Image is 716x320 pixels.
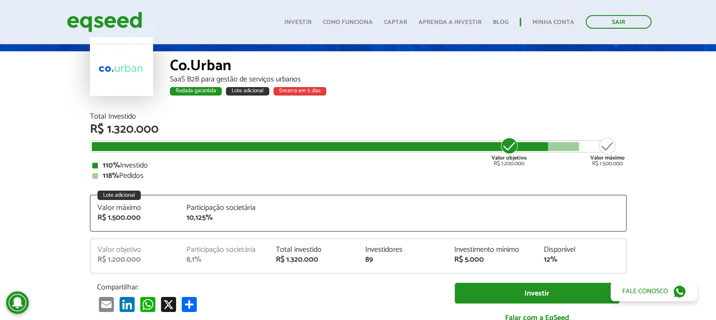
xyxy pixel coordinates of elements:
div: R$ 1.320.000 [276,256,351,264]
div: Investidores [365,246,440,254]
div: Disponível [544,246,619,254]
a: Investir [284,19,312,25]
a: Investir [455,283,619,304]
div: Investimento mínimo [454,246,530,254]
div: Total Investido [90,113,627,120]
div: Lote adicional [97,191,141,200]
a: Fale conosco [611,281,697,301]
a: Captar [384,19,407,25]
div: Total investido [276,246,351,254]
a: X [159,296,178,312]
div: 8,1% [186,256,262,264]
a: Aprenda a investir [418,19,482,25]
div: R$ 5.000 [454,256,530,264]
img: EqSeed [67,9,142,34]
div: Encerra em 5 dias [274,87,326,96]
strong: Valor objetivo [491,153,527,162]
a: Compartilhar [180,296,199,312]
a: Minha conta [532,19,574,25]
div: Investido [92,162,624,169]
div: R$ 1.320.000 [90,123,627,136]
a: LinkedIn [118,296,137,312]
strong: 110% [103,159,120,172]
div: SaaS B2B para gestão de serviços urbanos [170,76,627,83]
p: Compartilhar: [97,283,441,292]
strong: 118% [103,169,119,182]
div: Lote adicional [226,87,269,96]
div: R$ 1.200.000 [491,136,527,167]
div: R$ 1.500.000 [590,136,625,167]
div: Valor máximo [97,204,173,212]
div: Participação societária [186,246,262,254]
div: R$ 1.200.000 [97,256,173,264]
a: Email [97,296,116,312]
div: Co.Urban [170,58,627,76]
a: Sair [586,15,652,29]
a: WhatsApp [138,296,157,312]
strong: Valor máximo [590,153,625,162]
a: Como funciona [323,19,373,25]
div: 10,125% [186,214,262,222]
div: Valor objetivo [97,246,173,254]
a: Blog [493,19,508,25]
div: Rodada garantida [170,87,222,96]
div: 12% [544,256,619,264]
div: Participação societária [186,204,262,212]
div: 89 [365,256,440,264]
div: Pedidos [92,172,624,180]
div: R$ 1.500.000 [97,214,173,222]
